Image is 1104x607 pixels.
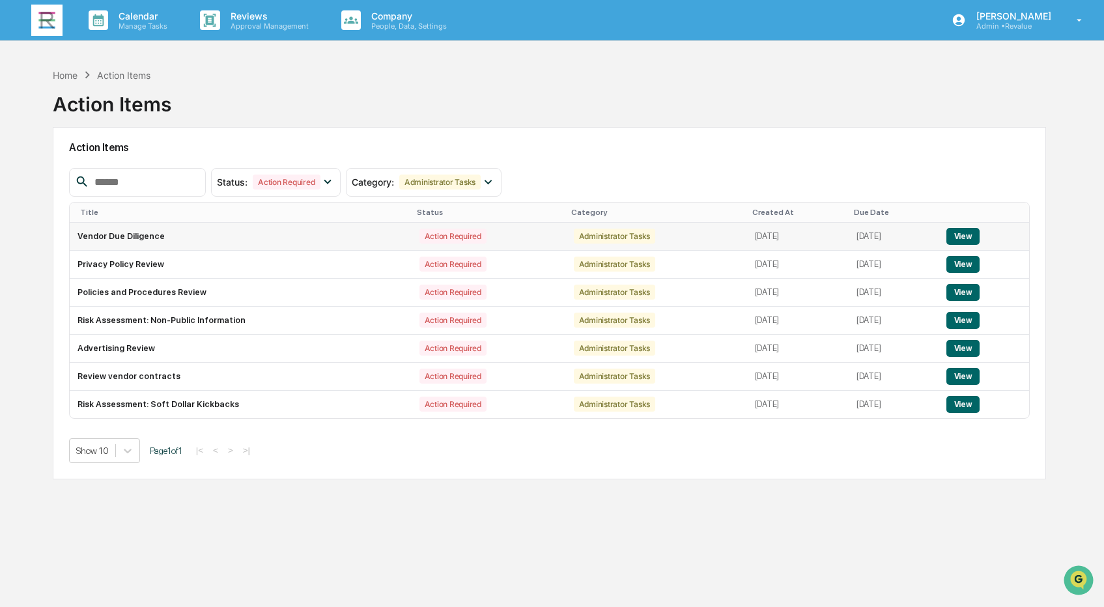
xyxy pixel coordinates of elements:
[13,165,23,176] div: 🖐️
[26,189,82,202] span: Data Lookup
[854,208,933,217] div: Due Date
[70,335,412,363] td: Advertising Review
[946,343,980,353] a: View
[946,312,980,329] button: View
[849,307,939,335] td: [DATE]
[747,251,849,279] td: [DATE]
[747,223,849,251] td: [DATE]
[352,176,394,188] span: Category :
[946,231,980,241] a: View
[966,21,1058,31] p: Admin • Revalue
[574,285,655,300] div: Administrator Tasks
[752,208,843,217] div: Created At
[946,340,980,357] button: View
[8,184,87,207] a: 🔎Data Lookup
[946,256,980,273] button: View
[419,285,487,300] div: Action Required
[70,307,412,335] td: Risk Assessment: Non-Public Information
[130,221,158,231] span: Pylon
[13,100,36,123] img: 1746055101610-c473b297-6a78-478c-a979-82029cc54cd1
[31,5,63,36] img: logo
[747,307,849,335] td: [DATE]
[220,21,315,31] p: Approval Management
[108,21,174,31] p: Manage Tasks
[239,445,254,456] button: >|
[946,287,980,297] a: View
[574,257,655,272] div: Administrator Tasks
[419,313,487,328] div: Action Required
[253,175,320,190] div: Action Required
[849,363,939,391] td: [DATE]
[192,445,207,456] button: |<
[946,315,980,325] a: View
[571,208,742,217] div: Category
[946,228,980,245] button: View
[946,259,980,269] a: View
[209,445,222,456] button: <
[1062,564,1097,599] iframe: Open customer support
[419,229,487,244] div: Action Required
[849,251,939,279] td: [DATE]
[92,220,158,231] a: Powered byPylon
[966,10,1058,21] p: [PERSON_NAME]
[419,397,487,412] div: Action Required
[361,21,453,31] p: People, Data, Settings
[53,70,78,81] div: Home
[417,208,561,217] div: Status
[70,363,412,391] td: Review vendor contracts
[399,175,481,190] div: Administrator Tasks
[574,397,655,412] div: Administrator Tasks
[946,399,980,409] a: View
[13,190,23,201] div: 🔎
[574,369,655,384] div: Administrator Tasks
[8,159,89,182] a: 🖐️Preclearance
[107,164,162,177] span: Attestations
[574,341,655,356] div: Administrator Tasks
[419,341,487,356] div: Action Required
[849,223,939,251] td: [DATE]
[150,445,182,456] span: Page 1 of 1
[97,70,150,81] div: Action Items
[70,391,412,418] td: Risk Assessment: Soft Dollar Kickbacks
[419,369,487,384] div: Action Required
[44,113,165,123] div: We're available if you need us!
[574,229,655,244] div: Administrator Tasks
[574,313,655,328] div: Administrator Tasks
[221,104,237,119] button: Start new chat
[70,223,412,251] td: Vendor Due Diligence
[53,82,171,116] div: Action Items
[220,10,315,21] p: Reviews
[224,445,237,456] button: >
[70,279,412,307] td: Policies and Procedures Review
[70,251,412,279] td: Privacy Policy Review
[108,10,174,21] p: Calendar
[419,257,487,272] div: Action Required
[747,363,849,391] td: [DATE]
[69,141,1030,154] h2: Action Items
[946,368,980,385] button: View
[44,100,214,113] div: Start new chat
[946,284,980,301] button: View
[849,335,939,363] td: [DATE]
[747,335,849,363] td: [DATE]
[217,176,248,188] span: Status :
[747,279,849,307] td: [DATE]
[26,164,84,177] span: Preclearance
[946,371,980,381] a: View
[94,165,105,176] div: 🗄️
[13,27,237,48] p: How can we help?
[946,396,980,413] button: View
[849,279,939,307] td: [DATE]
[747,391,849,418] td: [DATE]
[849,391,939,418] td: [DATE]
[80,208,406,217] div: Title
[89,159,167,182] a: 🗄️Attestations
[361,10,453,21] p: Company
